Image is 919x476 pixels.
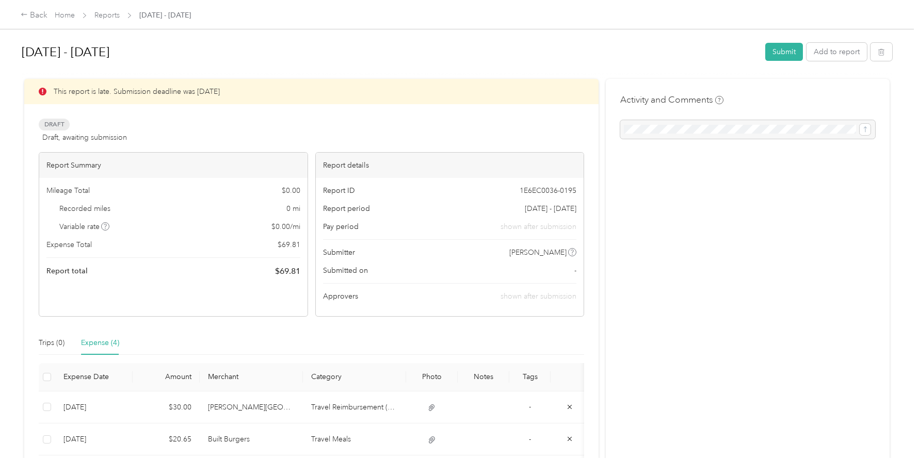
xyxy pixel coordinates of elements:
div: Expense (4) [81,337,119,349]
span: Report total [46,266,88,276]
span: $ 0.00 / mi [271,221,300,232]
span: - [529,402,531,411]
span: shown after submission [501,292,576,301]
a: Reports [94,11,120,20]
th: Merchant [200,363,303,391]
span: $ 69.81 [278,239,300,250]
div: Report Summary [39,153,308,178]
div: Report details [316,153,584,178]
td: - [509,391,551,423]
td: Travel Reimbursement (parking, Tolls, Etc) [303,391,406,423]
div: This report is late. Submission deadline was [DATE] [24,79,599,104]
span: Submitter [323,247,355,258]
span: $ 0.00 [282,185,300,196]
h1: Sep 21 - 27, 2025 [22,40,758,64]
td: John Wayne Airport [200,391,303,423]
button: Submit [765,43,803,61]
span: Draft [39,119,70,130]
div: Tags [518,372,542,381]
td: $30.00 [133,391,200,423]
span: Pay period [323,221,359,232]
span: Variable rate [59,221,110,232]
td: 9-24-2025 [55,423,133,455]
span: $ 69.81 [275,265,300,277]
button: Add to report [807,43,867,61]
span: 1E6EC0036-0195 [520,185,576,196]
span: - [529,435,531,444]
td: Travel Meals [303,423,406,455]
iframe: Everlance-gr Chat Button Frame [861,418,919,476]
span: 0 mi [286,203,300,214]
span: Submitted on [323,265,368,276]
td: - [509,423,551,455]
span: [PERSON_NAME] [509,247,567,258]
h4: Activity and Comments [620,93,723,106]
th: Tags [509,363,551,391]
th: Amount [133,363,200,391]
span: Approvers [323,291,358,302]
span: [DATE] - [DATE] [525,203,576,214]
div: Back [21,9,47,22]
td: Built Burgers [200,423,303,455]
td: 9-24-2025 [55,391,133,423]
div: Trips (0) [39,337,65,349]
span: [DATE] - [DATE] [139,10,191,21]
span: Report period [323,203,370,214]
th: Photo [406,363,458,391]
a: Home [55,11,75,20]
span: shown after submission [501,221,576,232]
span: Mileage Total [46,185,90,196]
th: Notes [458,363,509,391]
th: Expense Date [55,363,133,391]
span: Draft, awaiting submission [42,132,127,143]
span: Report ID [323,185,355,196]
span: - [574,265,576,276]
span: Recorded miles [59,203,110,214]
th: Category [303,363,406,391]
td: $20.65 [133,423,200,455]
span: Expense Total [46,239,92,250]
